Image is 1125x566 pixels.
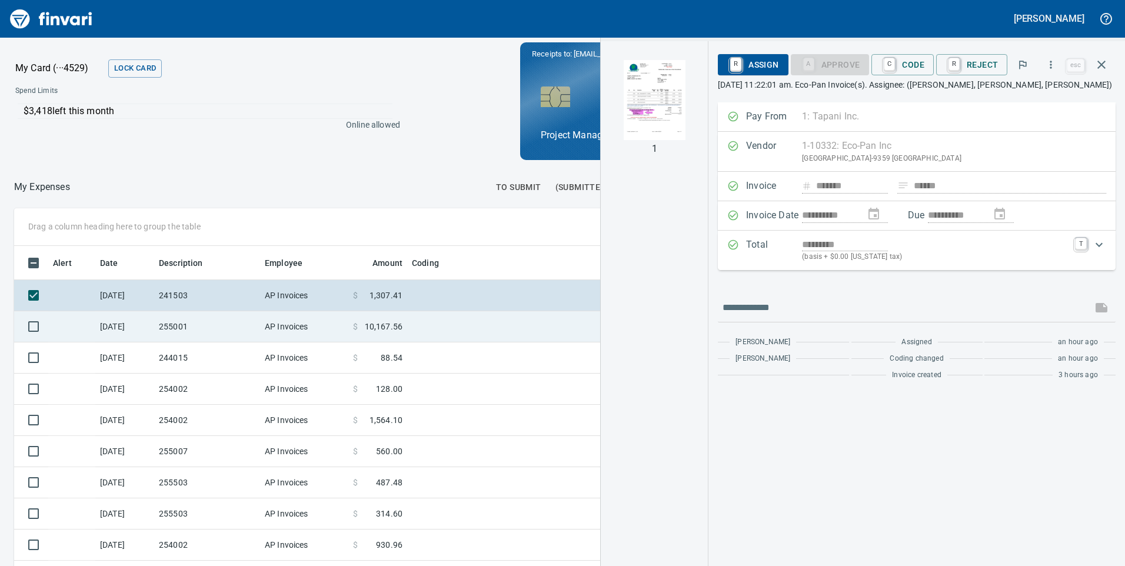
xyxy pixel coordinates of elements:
td: [DATE] [95,405,154,436]
a: R [948,58,960,71]
span: Amount [357,256,402,270]
span: 1,307.41 [370,289,402,301]
span: $ [353,321,358,332]
h5: [PERSON_NAME] [1014,12,1084,25]
p: My Expenses [14,180,70,194]
span: 930.96 [376,539,402,551]
span: Reject [946,55,998,75]
td: 255503 [154,498,260,530]
td: AP Invoices [260,342,348,374]
span: $ [353,477,358,488]
span: Code [881,55,924,75]
span: Description [159,256,218,270]
span: 487.48 [376,477,402,488]
span: To Submit [496,180,541,195]
span: [PERSON_NAME] [735,337,790,348]
span: Employee [265,256,302,270]
span: Lock Card [114,62,156,75]
span: Alert [53,256,72,270]
span: Spend Limits [15,85,228,97]
td: AP Invoices [260,467,348,498]
span: 314.60 [376,508,402,520]
span: $ [353,289,358,301]
span: 1,564.10 [370,414,402,426]
td: [DATE] [95,280,154,311]
span: This records your message into the invoice and notifies anyone mentioned [1087,294,1116,322]
div: Coding Required [791,59,870,69]
td: AP Invoices [260,436,348,467]
button: Flag [1010,52,1036,78]
td: 254002 [154,374,260,405]
td: AP Invoices [260,405,348,436]
p: Drag a column heading here to group the table [28,221,201,232]
span: (Submitted) [555,180,609,195]
td: AP Invoices [260,280,348,311]
span: Invoice created [892,369,941,381]
button: More [1038,52,1064,78]
td: 254002 [154,405,260,436]
td: [DATE] [95,467,154,498]
button: CCode [871,54,934,75]
span: Date [100,256,118,270]
td: AP Invoices [260,530,348,561]
img: Finvari [7,5,95,33]
div: Expand [718,231,1116,270]
td: 244015 [154,342,260,374]
span: [PERSON_NAME] [735,353,790,365]
a: R [730,58,741,71]
td: 254002 [154,530,260,561]
td: 255007 [154,436,260,467]
span: [EMAIL_ADDRESS][DOMAIN_NAME] [573,48,696,59]
span: Alert [53,256,87,270]
td: 255503 [154,467,260,498]
span: Assign [727,55,778,75]
td: AP Invoices [260,374,348,405]
td: 255001 [154,311,260,342]
a: esc [1067,59,1084,72]
p: (basis + $0.00 [US_STATE] tax) [802,251,1068,263]
a: C [884,58,895,71]
span: Coding [412,256,454,270]
span: Coding [412,256,439,270]
span: 3 hours ago [1059,369,1098,381]
span: Coding changed [890,353,943,365]
button: RAssign [718,54,788,75]
button: RReject [936,54,1007,75]
span: $ [353,445,358,457]
p: Online allowed [6,119,400,131]
span: $ [353,508,358,520]
img: Page 1 [614,60,694,140]
span: Employee [265,256,318,270]
td: AP Invoices [260,311,348,342]
td: [DATE] [95,498,154,530]
span: $ [353,383,358,395]
a: T [1075,238,1087,249]
span: Description [159,256,203,270]
span: 88.54 [381,352,402,364]
span: Close invoice [1064,51,1116,79]
p: Total [746,238,802,263]
span: 10,167.56 [365,321,402,332]
td: [DATE] [95,374,154,405]
td: [DATE] [95,342,154,374]
p: $3,418 left this month [24,104,392,118]
p: Receipts to: [532,48,714,60]
button: Lock Card [108,59,162,78]
span: Amount [372,256,402,270]
span: Date [100,256,134,270]
p: Project Management [541,128,705,142]
button: [PERSON_NAME] [1011,9,1087,28]
td: AP Invoices [260,498,348,530]
span: $ [353,539,358,551]
span: 128.00 [376,383,402,395]
td: 241503 [154,280,260,311]
span: an hour ago [1058,353,1098,365]
td: [DATE] [95,436,154,467]
p: [DATE] 11:22:01 am. Eco-Pan Invoice(s). Assignee: ([PERSON_NAME], [PERSON_NAME], [PERSON_NAME]) [718,79,1116,91]
span: $ [353,352,358,364]
nav: breadcrumb [14,180,70,194]
span: an hour ago [1058,337,1098,348]
span: $ [353,414,358,426]
td: [DATE] [95,311,154,342]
